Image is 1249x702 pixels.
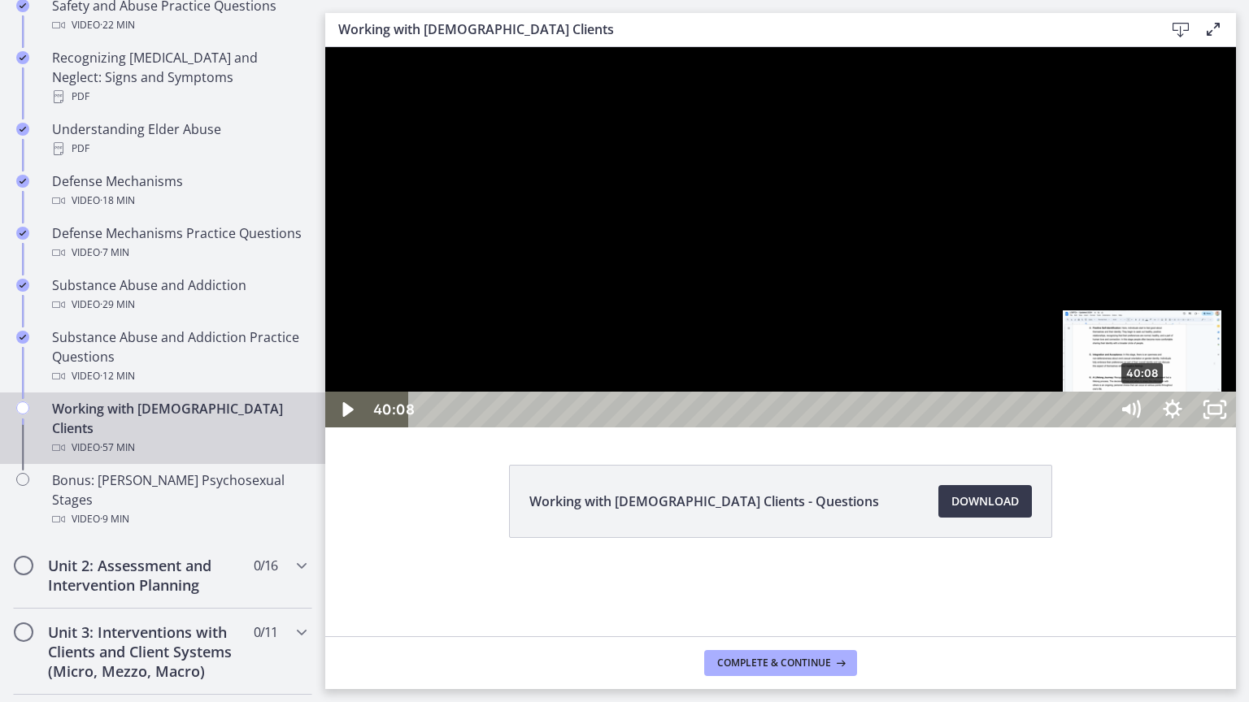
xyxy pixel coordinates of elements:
[529,492,879,511] span: Working with [DEMOGRAPHIC_DATA] Clients - Questions
[16,227,29,240] i: Completed
[826,344,868,380] button: Show settings menu
[704,650,857,676] button: Complete & continue
[52,223,306,262] div: Defense Mechanisms Practice Questions
[16,175,29,188] i: Completed
[52,438,306,457] div: Video
[52,139,306,158] div: PDF
[717,656,831,669] span: Complete & continue
[784,344,826,380] button: Mute
[16,331,29,344] i: Completed
[16,123,29,136] i: Completed
[52,366,306,386] div: Video
[52,171,306,210] div: Defense Mechanisms
[938,485,1032,518] a: Download
[100,509,129,529] span: · 9 min
[100,15,135,35] span: · 22 min
[338,19,1138,39] h3: Working with [DEMOGRAPHIC_DATA] Clients
[52,327,306,386] div: Substance Abuse and Addiction Practice Questions
[868,344,911,380] button: Unfullscreen
[100,438,135,457] span: · 57 min
[16,279,29,292] i: Completed
[254,556,277,575] span: 0 / 16
[951,492,1019,511] span: Download
[52,399,306,457] div: Working with [DEMOGRAPHIC_DATA] Clients
[100,243,129,262] span: · 7 min
[52,509,306,529] div: Video
[52,48,306,106] div: Recognizing [MEDICAL_DATA] and Neglect: Signs and Symptoms
[52,119,306,158] div: Understanding Elder Abuse
[52,243,306,262] div: Video
[52,15,306,35] div: Video
[52,470,306,529] div: Bonus: [PERSON_NAME] Psychosexual Stages
[52,275,306,314] div: Substance Abuse and Addiction
[16,51,29,64] i: Completed
[325,47,1236,427] iframe: Video Lesson
[52,191,306,210] div: Video
[254,622,277,642] span: 0 / 11
[100,366,135,386] span: · 12 min
[52,295,306,314] div: Video
[48,622,246,681] h2: Unit 3: Interventions with Clients and Client Systems (Micro, Mezzo, Macro)
[52,87,306,106] div: PDF
[100,191,135,210] span: · 18 min
[48,556,246,595] h2: Unit 2: Assessment and Intervention Planning
[100,295,135,314] span: · 29 min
